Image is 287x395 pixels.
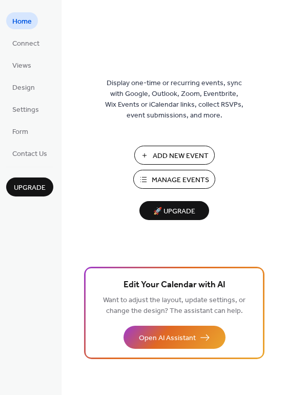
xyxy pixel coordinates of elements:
[146,205,203,219] span: 🚀 Upgrade
[12,105,39,115] span: Settings
[6,123,34,140] a: Form
[124,278,225,292] span: Edit Your Calendar with AI
[12,38,39,49] span: Connect
[6,12,38,29] a: Home
[133,170,215,189] button: Manage Events
[6,145,53,162] a: Contact Us
[12,61,31,71] span: Views
[105,78,243,121] span: Display one-time or recurring events, sync with Google, Outlook, Zoom, Eventbrite, Wix Events or ...
[6,101,45,117] a: Settings
[12,127,28,137] span: Form
[139,333,196,344] span: Open AI Assistant
[12,149,47,160] span: Contact Us
[12,16,32,27] span: Home
[124,326,225,349] button: Open AI Assistant
[139,201,209,220] button: 🚀 Upgrade
[152,175,209,186] span: Manage Events
[6,78,41,95] a: Design
[14,183,46,193] span: Upgrade
[6,56,37,73] a: Views
[134,146,215,165] button: Add New Event
[103,293,245,318] span: Want to adjust the layout, update settings, or change the design? The assistant can help.
[12,83,35,93] span: Design
[6,177,53,196] button: Upgrade
[6,34,46,51] a: Connect
[153,151,209,162] span: Add New Event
